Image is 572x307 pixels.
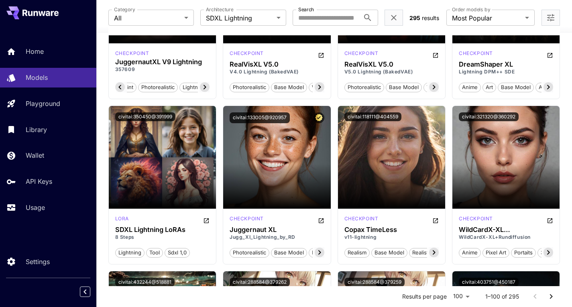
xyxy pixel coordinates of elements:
label: Category [114,6,135,13]
button: Open in CivitAI [432,215,439,225]
span: anime [459,249,480,257]
button: realism [344,247,370,258]
p: WildCardX-XL+Rundiffusion [459,234,553,241]
button: lightning [115,247,145,258]
div: Collapse sidebar [86,285,96,299]
p: Playground [26,99,60,108]
span: 3d [538,249,550,257]
button: civitai:321320@360292 [459,112,519,121]
button: 3d [537,247,550,258]
button: base model [271,82,307,92]
button: base model [498,82,534,92]
p: 8 Steps [115,234,210,241]
p: checkpoint [115,50,149,57]
p: 1–100 of 295 [485,293,519,301]
span: portaits [511,249,535,257]
button: Go to next page [543,289,559,305]
div: JuggernautXL V9 Lightning [115,58,210,66]
p: checkpoint [459,215,493,222]
span: All [114,13,181,23]
span: pixel art [483,249,509,257]
h3: SDXL Lightning LoRAs [115,226,210,234]
span: base model [372,249,407,257]
button: civitai:432244@518881 [115,278,175,287]
p: V5.0 Lightning (BakedVAE) [344,68,439,75]
button: photorealistic [230,82,269,92]
button: base model [386,82,422,92]
p: checkpoint [230,50,264,57]
span: sdxl 1,0 [165,249,189,257]
button: base model [371,247,407,258]
span: woman [309,83,333,91]
div: SDXL Lightning [459,50,493,59]
div: Copax TimeLess [344,226,439,234]
button: woman [423,82,448,92]
button: civitai:288584@379259 [344,278,405,287]
p: Lightning DPM++ SDE [459,68,553,75]
button: Open in CivitAI [318,215,324,225]
span: results [422,14,439,21]
div: SDXL Lightning [115,50,149,57]
h3: RealVisXL V5.0 [230,61,324,68]
span: anime [459,83,480,91]
span: realism [345,249,369,257]
p: Home [26,47,44,56]
span: woman [424,83,448,91]
div: SDXL Lightning [459,215,493,225]
button: photorealistic [344,82,384,92]
h3: Juggernaut XL [230,226,324,234]
h3: DreamShaper XL [459,61,553,68]
div: SDXL Lightning [230,215,264,225]
p: Models [26,73,48,82]
button: Clear filters (1) [389,13,399,23]
span: photorealistic [230,83,269,91]
label: Search [298,6,314,13]
button: anime [459,247,481,258]
p: checkpoint [344,215,379,222]
span: 295 [409,14,420,21]
span: base model [271,249,307,257]
button: photorealistic [230,247,269,258]
button: Open more filters [546,13,556,23]
div: SDXL Lightning [115,215,129,225]
button: sdxl 1,0 [165,247,190,258]
button: woman [309,82,334,92]
label: Order models by [452,6,490,13]
p: Usage [26,203,45,212]
span: SDXL Lightning [206,13,273,23]
button: Open in CivitAI [547,50,553,59]
button: base model [271,247,307,258]
p: API Keys [26,177,52,186]
button: pixel art [482,247,509,258]
p: Library [26,125,47,134]
p: checkpoint [459,50,493,57]
span: lightning [180,83,208,91]
button: photorealistic [138,82,178,92]
p: 357609 [115,66,210,73]
button: anime [459,82,481,92]
div: SDXL Lightning [344,215,379,225]
span: base model [271,83,307,91]
span: photorealistic [230,249,269,257]
h3: RealVisXL V5.0 [344,61,439,68]
button: tool [146,247,163,258]
button: portaits [511,247,536,258]
span: base model [386,83,421,91]
p: v11-lightning [344,234,439,241]
div: SDXL Lightning [230,50,264,59]
h3: WildCardX-XL LIGHTNING⚡⚡⚡ [459,226,553,234]
span: artstyle [536,83,560,91]
span: tool [147,249,163,257]
p: Settings [26,257,50,266]
p: V4.0 Lightning (BakedVAE) [230,68,324,75]
span: photo [309,249,329,257]
span: base model [498,83,533,91]
div: SDXL Lightning [344,50,379,59]
button: civitai:350450@391999 [115,112,175,121]
button: Open in CivitAI [318,50,324,59]
span: Most Popular [452,13,522,23]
